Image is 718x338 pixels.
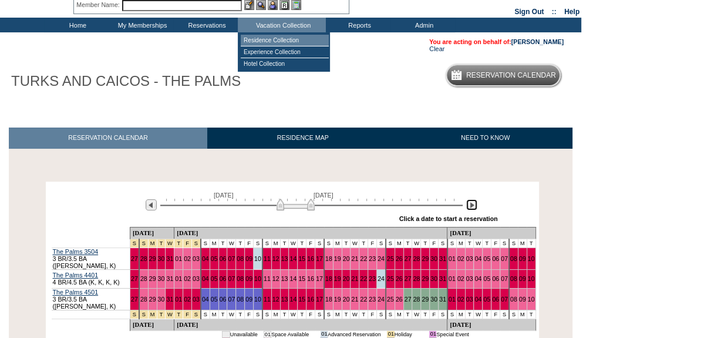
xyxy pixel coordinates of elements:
td: Christmas [130,310,139,319]
a: The Palms 3504 [53,248,99,255]
td: F [306,239,315,247]
a: 23 [369,296,376,303]
td: F [491,310,500,319]
a: 06 [220,296,227,303]
a: 03 [466,275,473,282]
a: 12 [272,275,279,282]
td: W [227,310,236,319]
a: 04 [202,296,209,303]
a: 09 [519,296,526,303]
td: M [333,239,342,247]
td: S [500,310,509,319]
td: W [412,310,421,319]
a: 14 [289,296,296,303]
td: T [527,239,535,247]
a: 19 [334,255,341,262]
a: 19 [334,275,341,282]
td: M [518,310,527,319]
td: S [377,310,386,319]
td: W [350,310,359,319]
a: RESIDENCE MAP [207,128,399,148]
a: 30 [430,255,437,262]
td: T [298,239,306,247]
a: 22 [360,275,367,282]
a: 29 [422,255,429,262]
a: 13 [281,296,288,303]
td: [DATE] [174,227,447,239]
a: 11 [264,275,271,282]
td: W [289,310,298,319]
td: Admin [390,18,455,32]
td: W [289,239,298,247]
a: 07 [501,255,508,262]
td: Home [44,18,109,32]
a: 31 [439,296,446,303]
a: 07 [228,255,235,262]
td: S [439,310,447,319]
a: 29 [422,296,429,303]
td: S [386,310,395,319]
td: Reports [326,18,390,32]
a: 09 [245,255,252,262]
td: M [210,310,218,319]
a: 15 [298,275,305,282]
td: W [412,239,421,247]
td: T [280,239,289,247]
td: T [465,310,474,319]
a: 06 [492,255,499,262]
a: 28 [413,275,420,282]
td: T [421,310,430,319]
td: New Year's [148,310,157,319]
td: [DATE] [130,227,174,239]
td: S [447,239,456,247]
a: 16 [307,275,314,282]
td: Reservations [173,18,238,32]
td: S [254,239,262,247]
a: 10 [528,296,535,303]
a: 31 [166,255,173,262]
td: 3 BR/3.5 BA ([PERSON_NAME], K) [52,247,130,269]
td: S [201,239,210,247]
a: 25 [387,275,394,282]
a: 01 [449,255,456,262]
td: New Year's [166,239,174,247]
td: F [368,310,377,319]
img: Next [466,199,477,210]
a: 01 [449,275,456,282]
a: 05 [211,296,218,303]
td: F [368,239,377,247]
a: 05 [483,296,490,303]
a: 07 [228,275,235,282]
a: 30 [158,296,165,303]
a: 30 [430,275,437,282]
a: 08 [237,255,244,262]
a: 27 [404,255,412,262]
td: Hotel Collection [241,58,329,69]
a: 29 [149,275,156,282]
td: New Year's [157,310,166,319]
td: S [447,310,456,319]
a: 18 [325,255,332,262]
a: [PERSON_NAME] [511,38,564,45]
a: 01 [175,255,182,262]
td: M [456,310,465,319]
td: T [403,239,412,247]
td: T [421,239,430,247]
a: 19 [334,296,341,303]
td: T [236,310,245,319]
a: 28 [140,255,147,262]
a: 29 [422,275,429,282]
a: 16 [307,296,314,303]
a: 15 [298,255,305,262]
a: 02 [457,275,464,282]
td: [DATE] [447,227,535,239]
td: M [456,239,465,247]
a: 05 [483,255,490,262]
td: S [315,239,324,247]
td: My Memberships [109,18,173,32]
a: 17 [316,255,323,262]
td: S [386,239,395,247]
a: 04 [474,255,481,262]
a: 09 [519,255,526,262]
a: 27 [404,296,412,303]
